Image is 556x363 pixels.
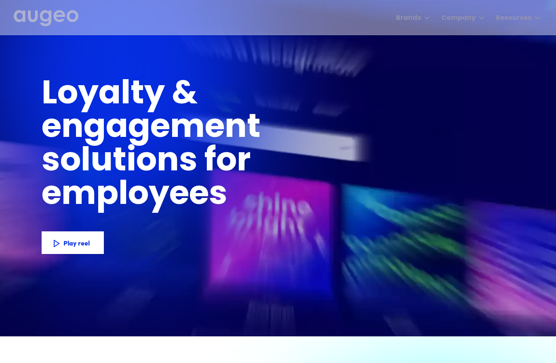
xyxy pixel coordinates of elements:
img: Augeo's full logo in white. [14,10,78,27]
div: Brands [396,13,421,23]
div: Play reel [80,238,106,248]
a: Play reel [42,231,104,254]
div: Play reel [50,238,76,248]
div: Resources [496,13,531,23]
div: Play reel [19,238,46,248]
h1: employees [42,179,242,212]
h1: Loyalty & engagement solutions for [42,78,391,179]
a: home [14,10,78,27]
div: Company [441,13,476,23]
